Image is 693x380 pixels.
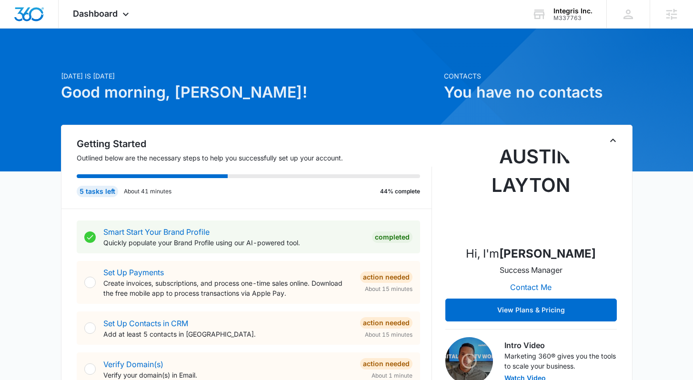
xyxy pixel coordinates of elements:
[501,276,561,299] button: Contact Me
[77,137,432,151] h2: Getting Started
[466,245,596,262] p: Hi, I'm
[77,186,118,197] div: 5 tasks left
[360,358,412,370] div: Action Needed
[103,329,352,339] p: Add at least 5 contacts in [GEOGRAPHIC_DATA].
[607,135,619,146] button: Toggle Collapse
[103,268,164,277] a: Set Up Payments
[444,71,633,81] p: Contacts
[499,247,596,260] strong: [PERSON_NAME]
[103,370,352,380] p: Verify your domain(s) in Email.
[360,317,412,329] div: Action Needed
[444,81,633,104] h1: You have no contacts
[103,227,210,237] a: Smart Start Your Brand Profile
[504,351,617,371] p: Marketing 360® gives you the tools to scale your business.
[124,187,171,196] p: About 41 minutes
[73,9,118,19] span: Dashboard
[553,7,593,15] div: account name
[553,15,593,21] div: account id
[360,271,412,283] div: Action Needed
[61,71,438,81] p: [DATE] is [DATE]
[504,340,617,351] h3: Intro Video
[372,231,412,243] div: Completed
[500,264,562,276] p: Success Manager
[61,81,438,104] h1: Good morning, [PERSON_NAME]!
[365,285,412,293] span: About 15 minutes
[103,278,352,298] p: Create invoices, subscriptions, and process one-time sales online. Download the free mobile app t...
[372,371,412,380] span: About 1 minute
[103,319,188,328] a: Set Up Contacts in CRM
[483,142,579,238] img: Austin Layton
[365,330,412,339] span: About 15 minutes
[380,187,420,196] p: 44% complete
[77,153,432,163] p: Outlined below are the necessary steps to help you successfully set up your account.
[103,360,163,369] a: Verify Domain(s)
[103,238,364,248] p: Quickly populate your Brand Profile using our AI-powered tool.
[445,299,617,321] button: View Plans & Pricing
